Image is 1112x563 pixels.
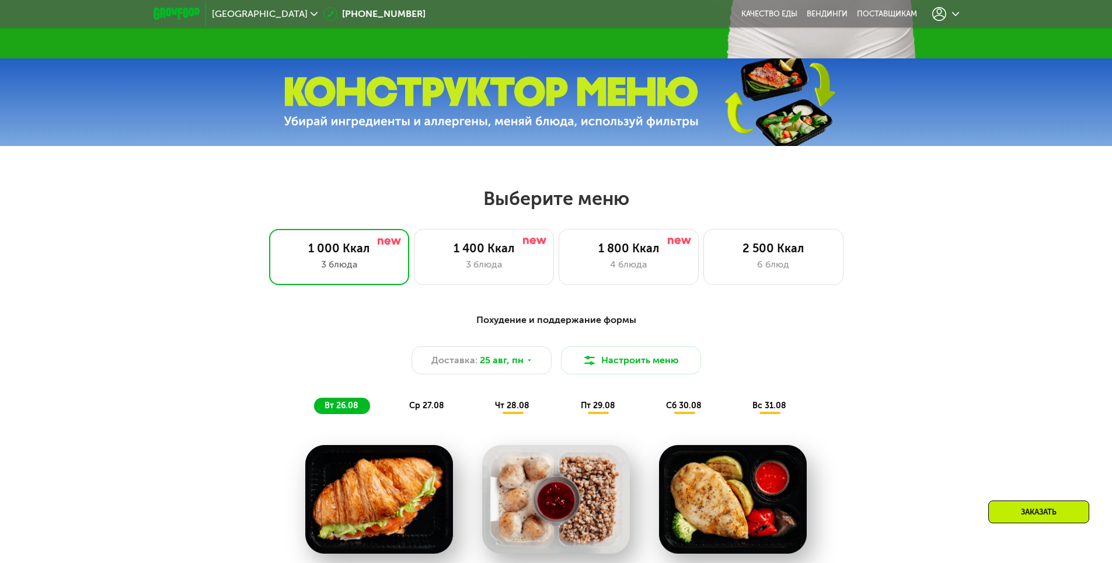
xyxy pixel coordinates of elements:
[426,258,542,272] div: 3 блюда
[807,9,848,19] a: Вендинги
[581,401,615,411] span: пт 29.08
[988,501,1089,523] div: Заказать
[212,9,308,19] span: [GEOGRAPHIC_DATA]
[409,401,444,411] span: ср 27.08
[666,401,702,411] span: сб 30.08
[495,401,529,411] span: чт 28.08
[211,313,902,328] div: Похудение и поддержание формы
[741,9,797,19] a: Качество еды
[857,9,917,19] div: поставщикам
[426,241,542,255] div: 1 400 Ккал
[323,7,426,21] a: [PHONE_NUMBER]
[716,258,831,272] div: 6 блюд
[571,241,686,255] div: 1 800 Ккал
[571,258,686,272] div: 4 блюда
[480,353,524,367] span: 25 авг, пн
[281,241,397,255] div: 1 000 Ккал
[37,187,1075,210] h2: Выберите меню
[281,258,397,272] div: 3 блюда
[325,401,358,411] span: вт 26.08
[752,401,786,411] span: вс 31.08
[431,353,477,367] span: Доставка:
[561,346,701,374] button: Настроить меню
[716,241,831,255] div: 2 500 Ккал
